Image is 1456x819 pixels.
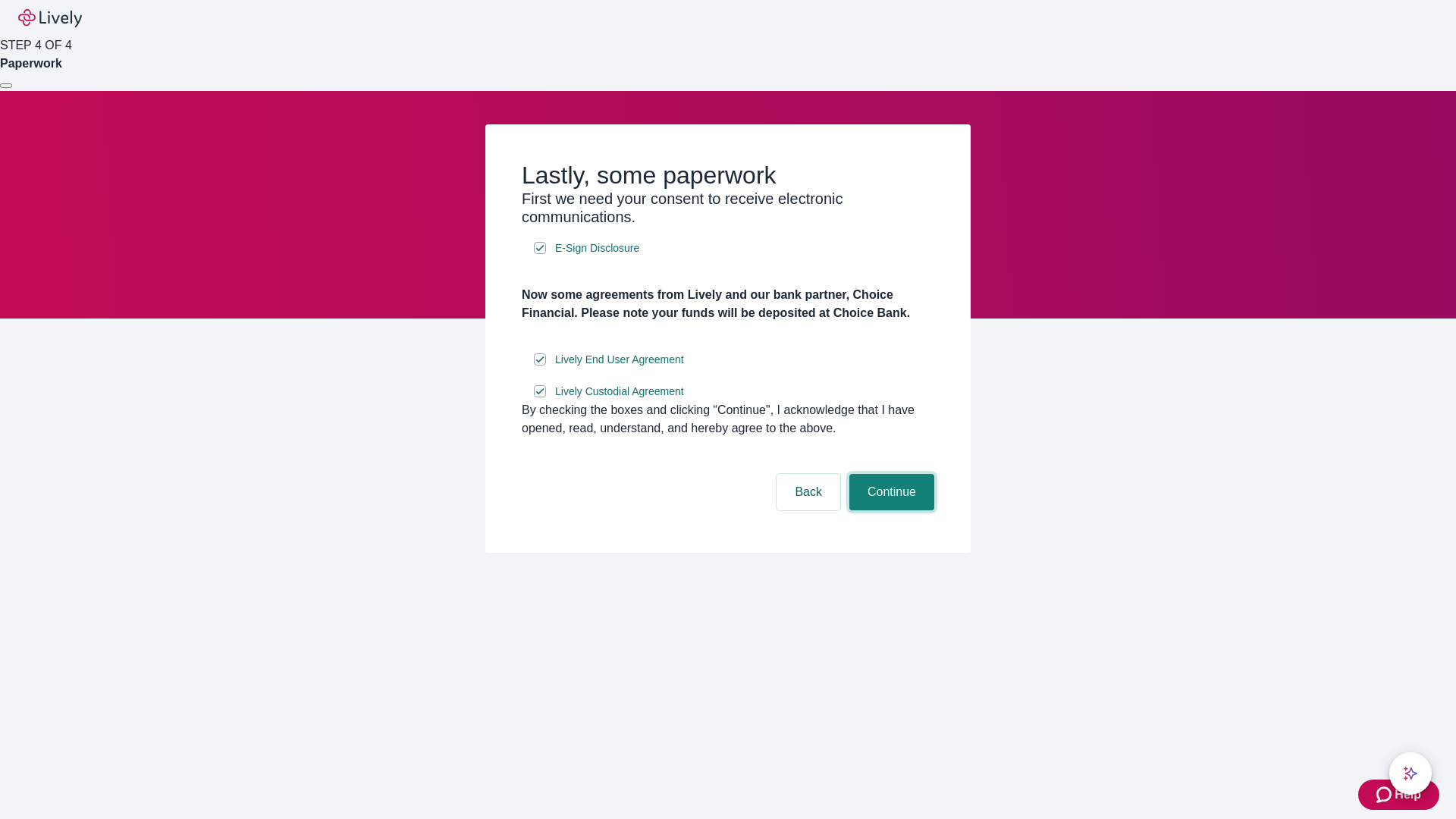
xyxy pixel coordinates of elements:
[1358,780,1439,810] button: Zendesk support iconHelp
[552,239,642,258] a: e-sign disclosure document
[522,401,934,438] div: By checking the boxes and clicking “Continue", I acknowledge that I have opened, read, understand...
[777,474,840,510] button: Back
[522,190,934,226] h3: First we need your consent to receive electronic communications.
[522,161,934,190] h2: Lastly, some paperwork
[552,350,687,369] a: e-sign disclosure document
[522,286,934,322] h4: Now some agreements from Lively and our bank partner, Choice Financial. Please note your funds wi...
[555,384,684,400] span: Lively Custodial Agreement
[552,382,687,401] a: e-sign disclosure document
[1376,786,1395,804] svg: Zendesk support icon
[555,240,639,256] span: E-Sign Disclosure
[1395,786,1421,804] span: Help
[18,9,82,27] img: Lively
[849,474,934,510] button: Continue
[1403,766,1418,781] svg: Lively AI Assistant
[555,352,684,368] span: Lively End User Agreement
[1389,752,1432,795] button: chat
